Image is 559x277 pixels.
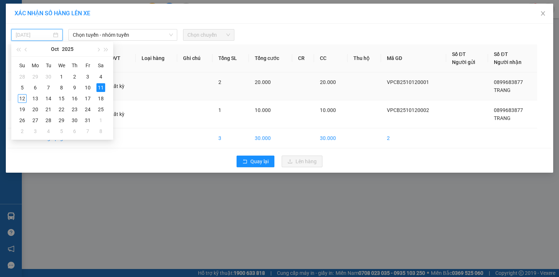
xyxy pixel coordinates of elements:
div: 5 [57,127,66,136]
div: 11 [96,83,105,92]
div: 31 [83,116,92,125]
div: 30 [44,72,53,81]
span: Số ĐT [452,51,466,57]
span: Gửi: [6,7,17,15]
span: Quay lại [250,157,269,165]
button: uploadLên hàng [282,156,322,167]
div: 1 [96,116,105,125]
div: 10.000 [46,47,122,57]
td: 2 [381,128,446,148]
td: 2025-09-30 [42,71,55,82]
td: 2 [8,100,33,128]
span: Chưa : [46,49,63,56]
div: 29 [57,116,66,125]
div: 15 [57,94,66,103]
td: 2025-10-05 [16,82,29,93]
td: 2025-10-02 [68,71,81,82]
span: TRANG [494,115,511,121]
th: Tổng SL [213,44,249,72]
th: Tu [42,60,55,71]
td: 3 [213,128,249,148]
button: rollbackQuay lại [237,156,274,167]
td: 30.000 [314,128,348,148]
span: Chọn chuyến [187,29,230,40]
div: 28 [44,116,53,125]
td: 2025-10-12 [16,93,29,104]
span: 0899683877 [494,107,523,113]
div: 12 [18,94,27,103]
button: Close [533,4,553,24]
td: 2025-10-10 [81,82,94,93]
div: 29 [31,72,40,81]
input: 11/10/2025 [16,31,52,39]
td: 2025-10-22 [55,104,68,115]
span: rollback [242,159,247,165]
div: 10 [83,83,92,92]
td: 2025-10-01 [55,71,68,82]
div: 16 [70,94,79,103]
td: 2025-10-31 [81,115,94,126]
td: 2025-10-23 [68,104,81,115]
div: 3 [83,72,92,81]
span: Người gửi [452,59,475,65]
th: Mã GD [381,44,446,72]
td: Bất kỳ [104,100,136,128]
span: 10.000 [255,107,271,113]
td: 2025-10-25 [94,104,107,115]
span: 1 [218,107,221,113]
div: 25 [96,105,105,114]
span: down [169,33,173,37]
span: Người nhận [494,59,522,65]
td: 2025-10-16 [68,93,81,104]
div: 5 [18,83,27,92]
th: Loại hàng [136,44,177,72]
td: 2025-11-08 [94,126,107,137]
th: STT [8,44,33,72]
div: 4 [96,72,105,81]
td: 1 [8,72,33,100]
td: 30.000 [249,128,292,148]
div: 27 [31,116,40,125]
td: 2025-09-28 [16,71,29,82]
div: 9 [70,83,79,92]
div: 6 [31,83,40,92]
span: TRANG [494,87,511,93]
span: 0899683877 [494,79,523,85]
td: 2025-10-09 [68,82,81,93]
td: 2025-10-14 [42,93,55,104]
span: close [540,11,546,16]
div: 22 [57,105,66,114]
span: VPCB2510120001 [387,79,429,85]
span: Chọn tuyến - nhóm tuyến [73,29,173,40]
td: 2025-10-17 [81,93,94,104]
div: VP [GEOGRAPHIC_DATA] [47,6,121,24]
span: 20.000 [320,79,336,85]
span: Nhận: [47,7,65,15]
th: Thu hộ [348,44,381,72]
th: We [55,60,68,71]
th: Ghi chú [177,44,212,72]
td: 2025-11-07 [81,126,94,137]
button: 2025 [62,42,74,56]
th: Su [16,60,29,71]
div: 21 [44,105,53,114]
td: 2025-11-01 [94,115,107,126]
div: 14 [44,94,53,103]
div: 18 [96,94,105,103]
td: 2025-11-06 [68,126,81,137]
div: 28 [18,72,27,81]
span: VPCB2510120002 [387,107,429,113]
div: 19 [18,105,27,114]
span: XÁC NHẬN SỐ HÀNG LÊN XE [15,10,90,17]
td: 2025-10-27 [29,115,42,126]
th: CR [292,44,314,72]
td: 2025-11-05 [55,126,68,137]
td: 2025-10-15 [55,93,68,104]
div: 17 [83,94,92,103]
th: ĐVT [104,44,136,72]
span: 20.000 [255,79,271,85]
td: 2025-10-19 [16,104,29,115]
td: 2025-11-03 [29,126,42,137]
div: 4 [44,127,53,136]
span: 10.000 [320,107,336,113]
